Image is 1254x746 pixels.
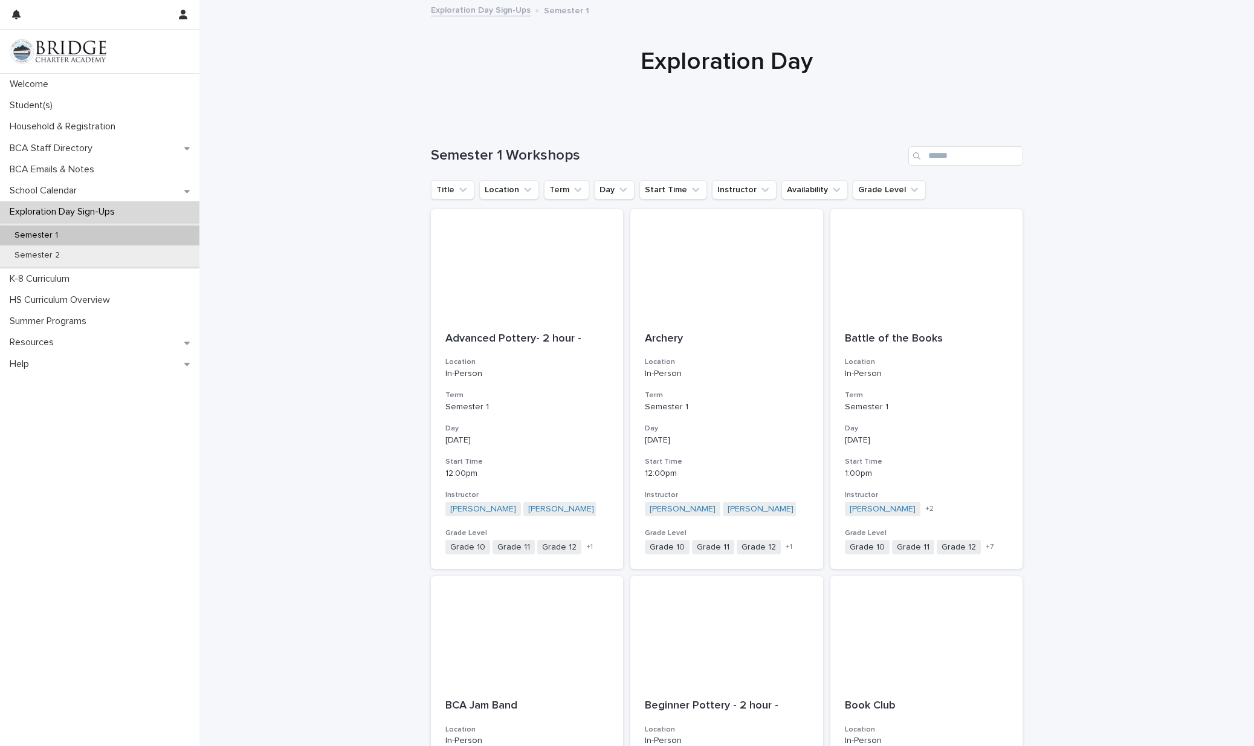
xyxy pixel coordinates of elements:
[845,357,1009,367] h3: Location
[639,180,707,199] button: Start Time
[5,337,63,348] p: Resources
[845,699,1009,713] p: Book Club
[5,294,120,306] p: HS Curriculum Overview
[845,725,1009,735] h3: Location
[445,490,609,500] h3: Instructor
[845,435,1009,446] p: [DATE]
[479,180,539,199] button: Location
[431,2,531,16] a: Exploration Day Sign-Ups
[650,504,716,514] a: [PERSON_NAME]
[445,332,609,346] p: Advanced Pottery- 2 hour -
[645,699,809,713] p: Beginner Pottery - 2 hour -
[645,736,809,746] p: In-Person
[544,180,589,199] button: Term
[853,180,926,199] button: Grade Level
[5,185,86,196] p: School Calendar
[845,540,890,555] span: Grade 10
[5,358,39,370] p: Help
[5,316,96,327] p: Summer Programs
[445,369,609,379] p: In-Person
[5,230,68,241] p: Semester 1
[5,121,125,132] p: Household & Registration
[5,143,102,154] p: BCA Staff Directory
[431,47,1023,76] h1: Exploration Day
[594,180,635,199] button: Day
[431,180,474,199] button: Title
[728,504,793,514] a: [PERSON_NAME]
[845,332,1009,346] p: Battle of the Books
[528,504,594,514] a: [PERSON_NAME]
[781,180,848,199] button: Availability
[445,435,609,446] p: [DATE]
[937,540,981,555] span: Grade 12
[845,424,1009,433] h3: Day
[845,457,1009,467] h3: Start Time
[925,505,934,513] span: + 2
[445,540,490,555] span: Grade 10
[645,725,809,735] h3: Location
[737,540,781,555] span: Grade 12
[445,457,609,467] h3: Start Time
[845,490,1009,500] h3: Instructor
[845,402,1009,412] p: Semester 1
[445,699,609,713] p: BCA Jam Band
[445,469,609,479] p: 12:00pm
[445,528,609,538] h3: Grade Level
[786,543,792,551] span: + 1
[5,79,58,90] p: Welcome
[645,490,809,500] h3: Instructor
[445,357,609,367] h3: Location
[645,402,809,412] p: Semester 1
[5,273,79,285] p: K-8 Curriculum
[830,209,1023,569] a: Battle of the BooksLocationIn-PersonTermSemester 1Day[DATE]Start Time1:00pmInstructor[PERSON_NAME...
[645,424,809,433] h3: Day
[445,391,609,400] h3: Term
[645,332,809,346] p: Archery
[692,540,734,555] span: Grade 11
[645,528,809,538] h3: Grade Level
[5,250,69,261] p: Semester 2
[845,369,1009,379] p: In-Person
[445,424,609,433] h3: Day
[645,435,809,446] p: [DATE]
[493,540,535,555] span: Grade 11
[986,543,994,551] span: + 7
[544,3,589,16] p: Semester 1
[845,736,1009,746] p: In-Person
[630,209,823,569] a: ArcheryLocationIn-PersonTermSemester 1Day[DATE]Start Time12:00pmInstructor[PERSON_NAME] [PERSON_N...
[5,100,62,111] p: Student(s)
[5,206,124,218] p: Exploration Day Sign-Ups
[845,391,1009,400] h3: Term
[645,457,809,467] h3: Start Time
[5,164,104,175] p: BCA Emails & Notes
[445,736,609,746] p: In-Person
[431,209,624,569] a: Advanced Pottery- 2 hour -LocationIn-PersonTermSemester 1Day[DATE]Start Time12:00pmInstructor[PER...
[845,528,1009,538] h3: Grade Level
[645,469,809,479] p: 12:00pm
[586,543,593,551] span: + 1
[445,402,609,412] p: Semester 1
[445,725,609,735] h3: Location
[645,540,690,555] span: Grade 10
[645,357,809,367] h3: Location
[10,39,106,63] img: V1C1m3IdTEidaUdm9Hs0
[431,147,903,164] h1: Semester 1 Workshops
[908,146,1023,166] input: Search
[645,369,809,379] p: In-Person
[850,504,916,514] a: [PERSON_NAME]
[537,540,581,555] span: Grade 12
[845,469,1009,479] p: 1:00pm
[645,391,809,400] h3: Term
[450,504,516,514] a: [PERSON_NAME]
[712,180,777,199] button: Instructor
[892,540,934,555] span: Grade 11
